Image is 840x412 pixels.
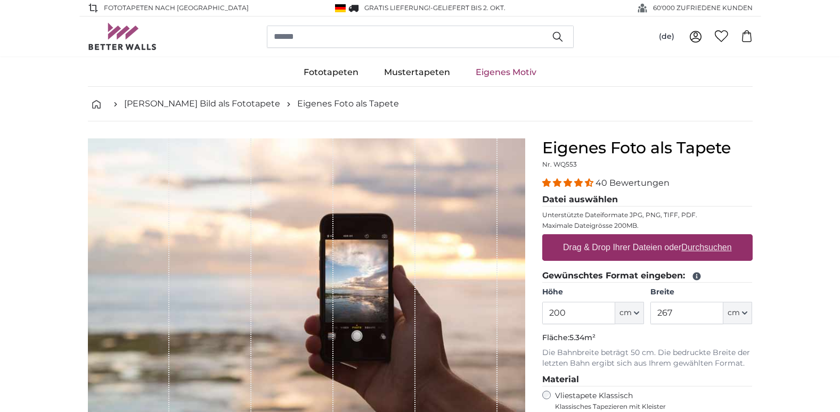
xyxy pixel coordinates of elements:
[542,373,753,386] legend: Material
[88,23,157,50] img: Betterwalls
[596,178,670,188] span: 40 Bewertungen
[542,287,644,298] label: Höhe
[430,4,505,12] span: -
[88,87,753,121] nav: breadcrumbs
[569,333,596,342] span: 5.34m²
[542,160,577,168] span: Nr. WQ553
[650,27,683,46] button: (de)
[364,4,430,12] span: GRATIS Lieferung!
[542,333,753,343] p: Fläche:
[542,221,753,230] p: Maximale Dateigrösse 200MB.
[433,4,505,12] span: Geliefert bis 2. Okt.
[335,4,346,12] img: Deutschland
[542,348,753,369] p: Die Bahnbreite beträgt 50 cm. Die bedruckte Breite der letzten Bahn ergibt sich aus Ihrem gewählt...
[104,3,249,13] span: Fototapeten nach [GEOGRAPHIC_DATA]
[371,59,463,86] a: Mustertapeten
[542,178,596,188] span: 4.38 stars
[542,211,753,219] p: Unterstützte Dateiformate JPG, PNG, TIFF, PDF.
[463,59,549,86] a: Eigenes Motiv
[542,138,753,158] h1: Eigenes Foto als Tapete
[291,59,371,86] a: Fototapeten
[650,287,752,298] label: Breite
[555,391,744,411] label: Vliestapete Klassisch
[542,269,753,283] legend: Gewünschtes Format eingeben:
[555,402,744,411] span: Klassisches Tapezieren mit Kleister
[728,308,740,318] span: cm
[653,3,753,13] span: 60'000 ZUFRIEDENE KUNDEN
[615,302,644,324] button: cm
[297,97,399,110] a: Eigenes Foto als Tapete
[124,97,280,110] a: [PERSON_NAME] Bild als Fototapete
[619,308,632,318] span: cm
[723,302,752,324] button: cm
[542,193,753,207] legend: Datei auswählen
